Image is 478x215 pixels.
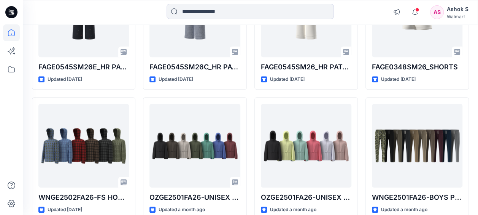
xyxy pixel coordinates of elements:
a: OZGE2501FA26-UNISEX KIDS RAIN JACKET [261,104,351,188]
div: AS [430,5,444,19]
p: OZGE2501FA26-UNISEX KIDS RAIN JACKET [149,192,240,203]
a: OZGE2501FA26-UNISEX KIDS RAIN JACKET [149,104,240,188]
p: FAGE0545SM26_HR PATCH POCKET CROPPED WIDE LEG [261,62,351,72]
p: Updated [DATE] [159,75,193,83]
p: Updated a month ago [381,206,427,214]
p: Updated [DATE] [270,75,305,83]
p: WNGE2501FA26-BOYS PEACH TWILL PANT [372,192,462,203]
p: FAGE0545SM26E_HR PATCH POCKET CROPPED WIDE LEG-EMB [38,62,129,72]
p: FAGE0348SM26_SHORTS [372,62,462,72]
p: FAGE0545SM26C_HR PATCH POCKET CROPPED WIDE LEG [149,62,240,72]
p: OZGE2501FA26-UNISEX KIDS RAIN JACKET [261,192,351,203]
p: Updated [DATE] [381,75,416,83]
a: WNGE2502FA26-FS HOODED SHIRT [38,104,129,188]
p: Updated a month ago [270,206,316,214]
p: Updated [DATE] [48,75,82,83]
p: Updated [DATE] [48,206,82,214]
div: Ashok S [447,5,468,14]
p: WNGE2502FA26-FS HOODED SHIRT [38,192,129,203]
p: Updated a month ago [159,206,205,214]
a: WNGE2501FA26-BOYS PEACH TWILL PANT [372,104,462,188]
div: Walmart [447,14,468,19]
